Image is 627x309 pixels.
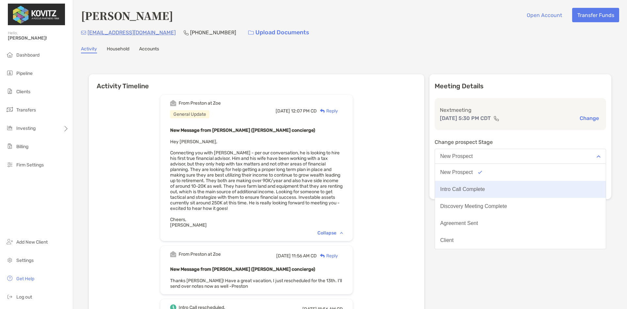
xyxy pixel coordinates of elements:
span: Settings [16,258,34,263]
div: New Prospect [440,169,473,175]
a: Upload Documents [244,26,313,40]
span: [DATE] [276,253,291,259]
img: clients icon [6,87,14,95]
img: Reply icon [320,254,325,258]
b: New Message from [PERSON_NAME] ([PERSON_NAME] concierge) [170,128,315,133]
img: Option icon [478,171,482,174]
img: settings icon [6,256,14,264]
img: button icon [248,30,254,35]
img: Zoe Logo [8,3,65,26]
span: Thanks [PERSON_NAME]! Have a great vacation, I just rescheduled for the 13th. I'll send over note... [170,278,342,289]
img: Event icon [170,251,176,257]
span: Dashboard [16,52,40,58]
img: get-help icon [6,274,14,282]
span: Firm Settings [16,162,44,168]
img: Phone Icon [184,30,189,35]
button: Intro Call Complete [435,181,606,198]
h4: [PERSON_NAME] [81,8,173,23]
a: Household [107,46,129,53]
h6: Activity Timeline [89,74,424,90]
img: investing icon [6,124,14,132]
div: Client [440,237,454,243]
button: Open Account [522,8,567,22]
button: Client [435,232,606,249]
button: New Prospect [435,164,606,181]
div: General Update [170,110,209,118]
img: pipeline icon [6,69,14,77]
span: [PERSON_NAME]! [8,35,69,41]
img: firm-settings icon [6,161,14,168]
p: Meeting Details [435,82,606,90]
button: Transfer Funds [572,8,619,22]
img: Email Icon [81,31,86,35]
img: add_new_client icon [6,238,14,246]
div: Discovery Meeting Complete [440,203,507,209]
p: [PHONE_NUMBER] [190,28,236,37]
p: [EMAIL_ADDRESS][DOMAIN_NAME] [88,28,176,37]
div: Reply [317,108,338,114]
img: dashboard icon [6,51,14,59]
div: Reply [317,252,338,259]
span: 11:56 AM CD [292,253,317,259]
img: communication type [493,116,499,121]
span: 12:07 PM CD [291,108,317,114]
span: Get Help [16,276,34,282]
img: Open dropdown arrow [597,155,601,158]
span: Billing [16,144,28,149]
div: Agreement Sent [440,220,478,226]
p: [DATE] 5:30 PM CDT [440,114,491,122]
p: Next meeting [440,106,601,114]
img: logout icon [6,293,14,300]
p: Change prospect Stage [435,138,606,146]
img: transfers icon [6,106,14,113]
button: Agreement Sent [435,215,606,232]
a: Activity [81,46,97,53]
img: Event icon [170,100,176,106]
button: Change [578,115,601,122]
span: Clients [16,89,30,94]
div: From Preston at Zoe [179,100,221,106]
a: Accounts [139,46,159,53]
b: New Message from [PERSON_NAME] ([PERSON_NAME] concierge) [170,266,315,272]
span: [DATE] [276,108,290,114]
div: Collapse [317,230,343,236]
span: Hey [PERSON_NAME], Connecting you with [PERSON_NAME] - per our conversation, he is looking to hir... [170,139,343,228]
span: Log out [16,294,32,300]
div: New Prospect [440,153,473,159]
span: Add New Client [16,239,48,245]
img: Chevron icon [340,232,343,234]
div: Intro Call Complete [440,186,485,192]
span: Transfers [16,107,36,113]
span: Investing [16,126,36,131]
span: Pipeline [16,71,33,76]
img: billing icon [6,142,14,150]
button: New Prospect [435,149,606,164]
div: From Preston at Zoe [179,251,221,257]
button: Discovery Meeting Complete [435,198,606,215]
img: Reply icon [320,109,325,113]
